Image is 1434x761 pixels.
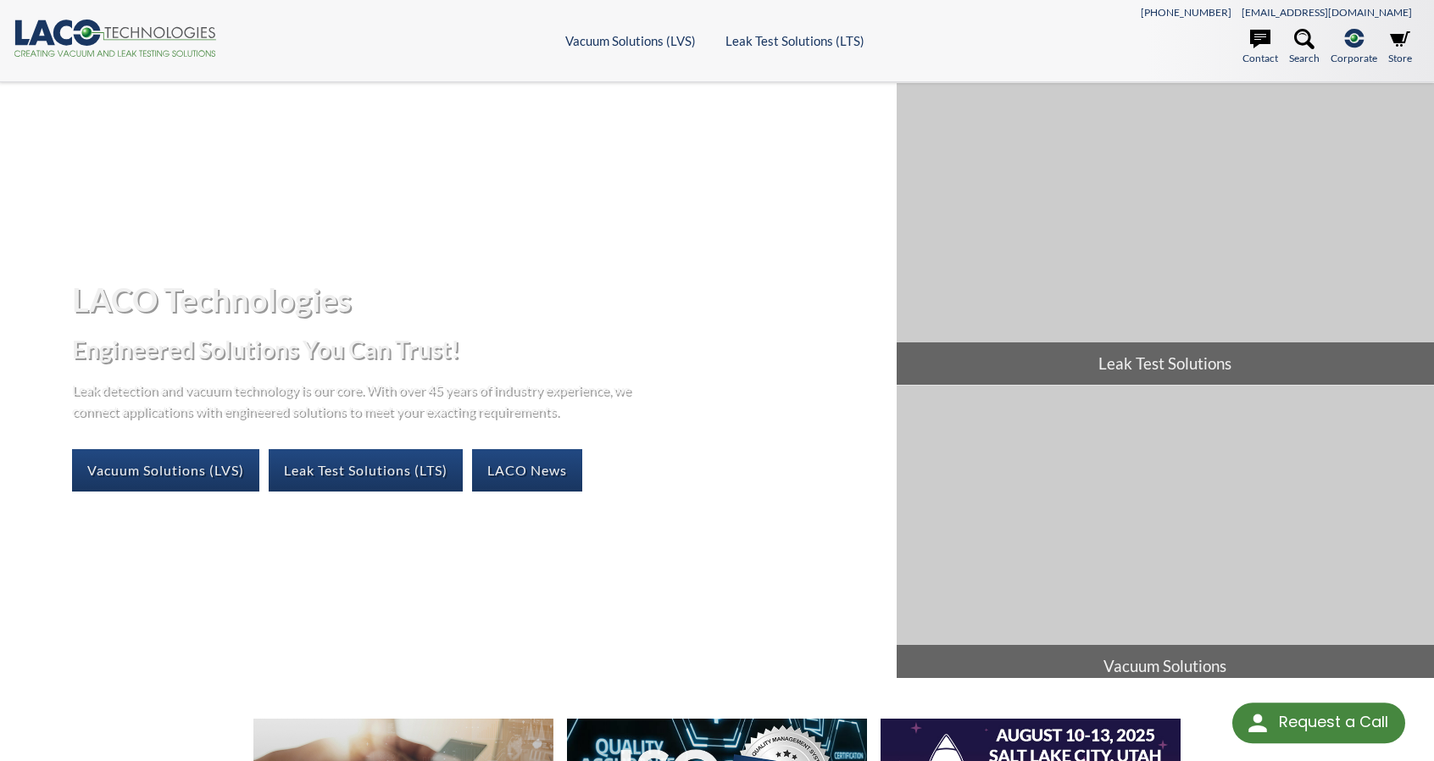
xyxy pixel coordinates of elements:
h2: Engineered Solutions You Can Trust! [72,334,883,365]
div: Request a Call [1279,703,1388,742]
a: LACO News [472,449,582,492]
a: Vacuum Solutions (LVS) [565,33,696,48]
a: [EMAIL_ADDRESS][DOMAIN_NAME] [1242,6,1412,19]
a: Vacuum Solutions (LVS) [72,449,259,492]
p: Leak detection and vacuum technology is our core. With over 45 years of industry experience, we c... [72,379,640,422]
span: Corporate [1331,50,1377,66]
h1: LACO Technologies [72,279,883,320]
a: [PHONE_NUMBER] [1141,6,1231,19]
a: Store [1388,29,1412,66]
a: Search [1289,29,1320,66]
img: round button [1244,709,1271,736]
a: Contact [1242,29,1278,66]
a: Leak Test Solutions (LTS) [269,449,463,492]
div: Request a Call [1232,703,1405,743]
a: Leak Test Solutions (LTS) [725,33,864,48]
